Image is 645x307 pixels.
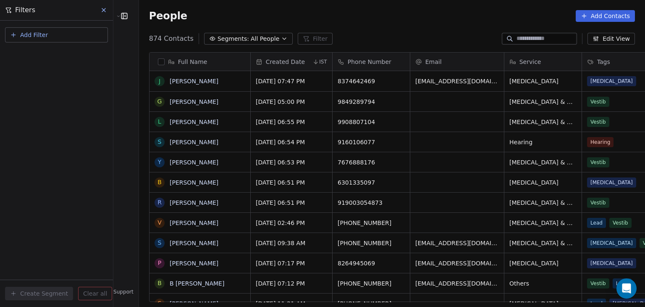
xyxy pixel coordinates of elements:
a: [PERSON_NAME] [170,159,218,166]
span: [DATE] 06:54 PM [256,138,327,146]
span: [EMAIL_ADDRESS][DOMAIN_NAME] [415,259,499,267]
div: Full Name [149,53,250,71]
div: grid [149,71,251,302]
a: [PERSON_NAME] [170,220,218,226]
span: All People [251,34,279,43]
span: [PHONE_NUMBER] [338,279,405,288]
span: 8374642469 [338,77,405,85]
span: Hearing [587,137,614,147]
span: 7676888176 [338,158,405,167]
button: Add Contacts [576,10,635,22]
span: [DATE] 07:47 PM [256,77,327,85]
a: [PERSON_NAME] [170,199,218,206]
span: Email [425,58,442,66]
span: Service [519,58,541,66]
button: Filter [298,33,333,45]
span: [MEDICAL_DATA] [509,77,577,85]
span: [MEDICAL_DATA] & Dizziness [509,118,577,126]
span: [EMAIL_ADDRESS][DOMAIN_NAME] [415,279,499,288]
span: Full Name [178,58,207,66]
span: [MEDICAL_DATA] [587,76,636,86]
span: [MEDICAL_DATA] [509,259,577,267]
span: Vestib [587,278,609,288]
span: [EMAIL_ADDRESS][DOMAIN_NAME] [415,77,499,85]
span: Vestib [587,117,609,127]
span: Lead [612,278,631,288]
span: [DATE] 09:38 AM [256,239,327,247]
span: [EMAIL_ADDRESS][DOMAIN_NAME] [415,239,499,247]
span: [MEDICAL_DATA] & Dizziness [509,198,577,207]
div: P [158,259,161,267]
div: B [157,178,162,187]
span: [MEDICAL_DATA] & Dizziness [509,98,577,106]
span: [MEDICAL_DATA] & Dizziness [509,219,577,227]
span: Segments: [218,34,249,43]
span: Help & Support [95,288,134,295]
span: 9908807104 [338,118,405,126]
div: S [157,138,161,146]
a: [PERSON_NAME] [170,260,218,267]
span: 6301335097 [338,178,405,187]
div: Y [157,158,161,167]
div: Phone Number [333,53,410,71]
span: [PHONE_NUMBER] [338,219,405,227]
a: B [PERSON_NAME] [170,280,224,287]
span: 874 Contacts [149,34,194,44]
span: Tags [597,58,610,66]
a: [PERSON_NAME] [170,98,218,105]
a: [PERSON_NAME] [170,139,218,146]
span: [MEDICAL_DATA] & Dizziness [509,239,577,247]
span: [DATE] 06:53 PM [256,158,327,167]
span: IST [319,58,327,65]
span: Lead [587,218,606,228]
div: L [158,117,161,126]
a: [PERSON_NAME] [170,240,218,246]
div: Service [504,53,582,71]
span: 9160106077 [338,138,405,146]
span: Vestib [587,97,609,107]
div: R [157,198,162,207]
span: [PHONE_NUMBER] [338,239,405,247]
span: [DATE] 06:55 PM [256,118,327,126]
span: Created Date [266,58,305,66]
span: [DATE] 05:00 PM [256,98,327,106]
button: Edit View [587,33,635,45]
a: [PERSON_NAME] [170,179,218,186]
a: [PERSON_NAME] [170,300,218,307]
span: People [149,10,187,22]
span: Vestib [587,198,609,208]
div: Email [410,53,504,71]
span: [DATE] 02:46 PM [256,219,327,227]
span: Hearing [509,138,577,146]
a: [PERSON_NAME] [170,78,218,85]
span: [MEDICAL_DATA] [587,258,636,268]
span: Vestib [587,157,609,167]
span: Vestib [609,218,632,228]
span: [DATE] 07:12 PM [256,279,327,288]
span: [MEDICAL_DATA] & Dizziness [509,158,577,167]
a: [PERSON_NAME] [170,119,218,125]
span: [MEDICAL_DATA] [509,178,577,187]
span: 919003054873 [338,198,405,207]
span: [DATE] 06:51 PM [256,198,327,207]
a: Help & Support [87,288,134,295]
div: Open Intercom Messenger [616,278,637,299]
div: J [159,77,160,86]
div: G [157,97,162,106]
span: [MEDICAL_DATA] [587,177,636,188]
span: 8264945069 [338,259,405,267]
span: [DATE] 07:17 PM [256,259,327,267]
div: B [157,279,162,288]
span: Phone Number [348,58,391,66]
span: [DATE] 06:51 PM [256,178,327,187]
span: 9849289794 [338,98,405,106]
span: Others [509,279,577,288]
div: V [157,218,162,227]
div: S [157,238,161,247]
span: [MEDICAL_DATA] [587,238,636,248]
div: Created DateIST [251,53,332,71]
